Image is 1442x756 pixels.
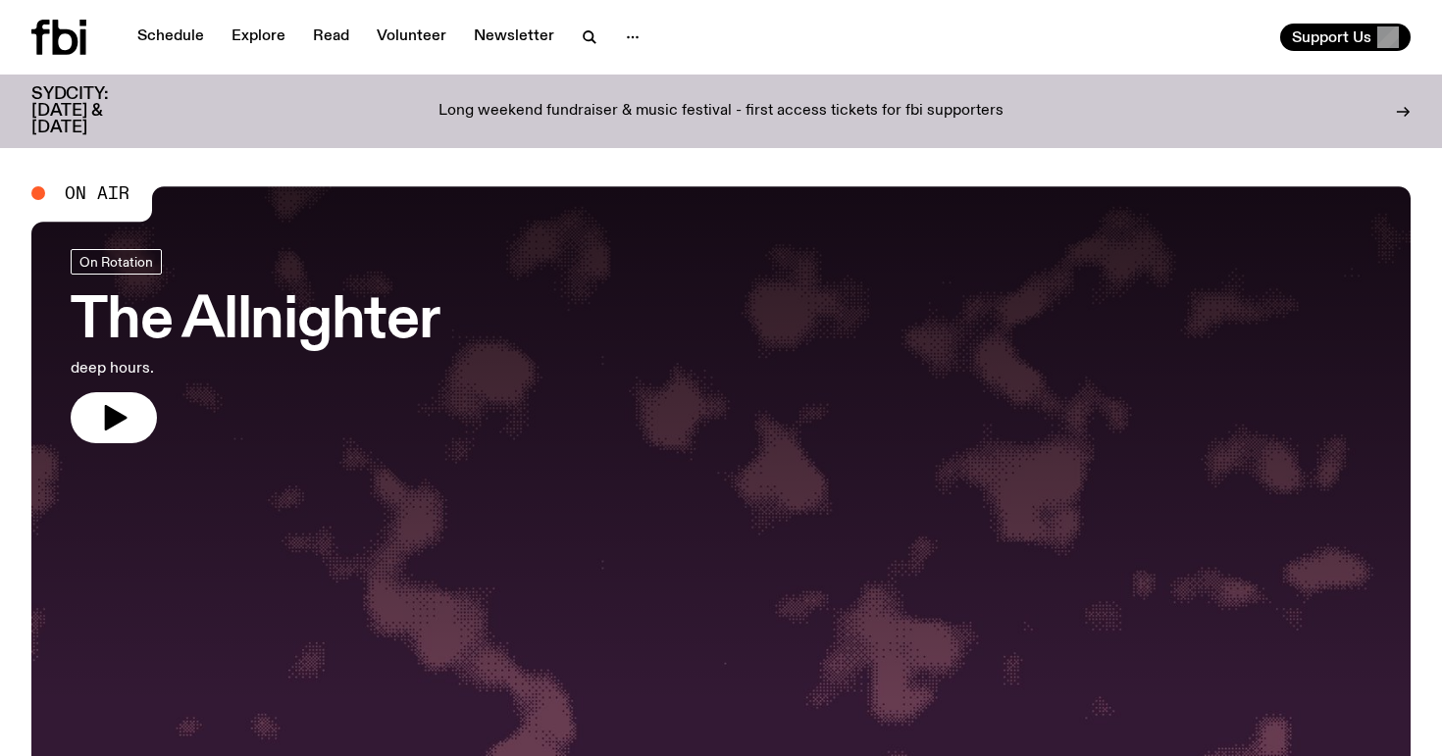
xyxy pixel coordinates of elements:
[301,24,361,51] a: Read
[365,24,458,51] a: Volunteer
[65,184,129,202] span: On Air
[79,254,153,269] span: On Rotation
[126,24,216,51] a: Schedule
[31,86,157,136] h3: SYDCITY: [DATE] & [DATE]
[71,249,439,443] a: The Allnighterdeep hours.
[71,294,439,349] h3: The Allnighter
[220,24,297,51] a: Explore
[71,249,162,275] a: On Rotation
[71,357,439,380] p: deep hours.
[1280,24,1411,51] button: Support Us
[462,24,566,51] a: Newsletter
[438,103,1004,121] p: Long weekend fundraiser & music festival - first access tickets for fbi supporters
[1292,28,1371,46] span: Support Us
